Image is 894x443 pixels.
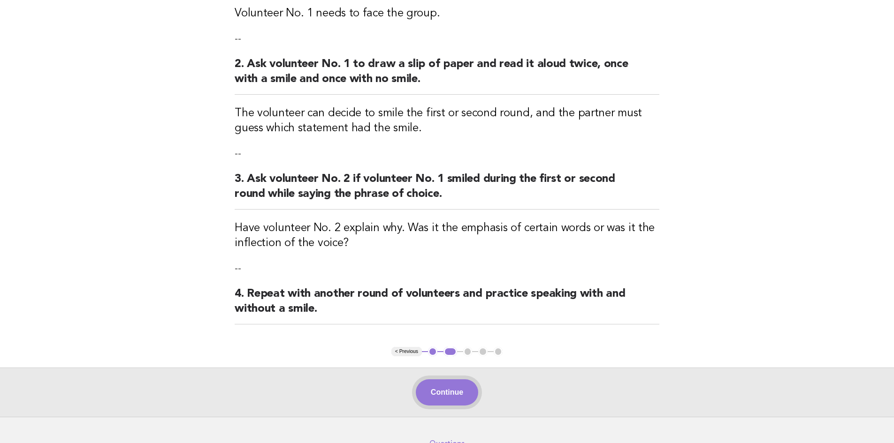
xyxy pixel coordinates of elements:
[235,32,659,45] p: --
[235,286,659,324] h2: 4. Repeat with another round of volunteers and practice speaking with and without a smile.
[235,221,659,251] h3: Have volunteer No. 2 explain why. Was it the emphasis of certain words or was it the inflection o...
[235,172,659,210] h2: 3. Ask volunteer No. 2 if volunteer No. 1 smiled during the first or second round while saying th...
[391,347,422,356] button: < Previous
[235,147,659,160] p: --
[235,262,659,275] p: --
[416,379,478,405] button: Continue
[235,6,659,21] h3: Volunteer No. 1 needs to face the group.
[235,57,659,95] h2: 2. Ask volunteer No. 1 to draw a slip of paper and read it aloud twice, once with a smile and onc...
[235,106,659,136] h3: The volunteer can decide to smile the first or second round, and the partner must guess which sta...
[443,347,457,356] button: 2
[428,347,437,356] button: 1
